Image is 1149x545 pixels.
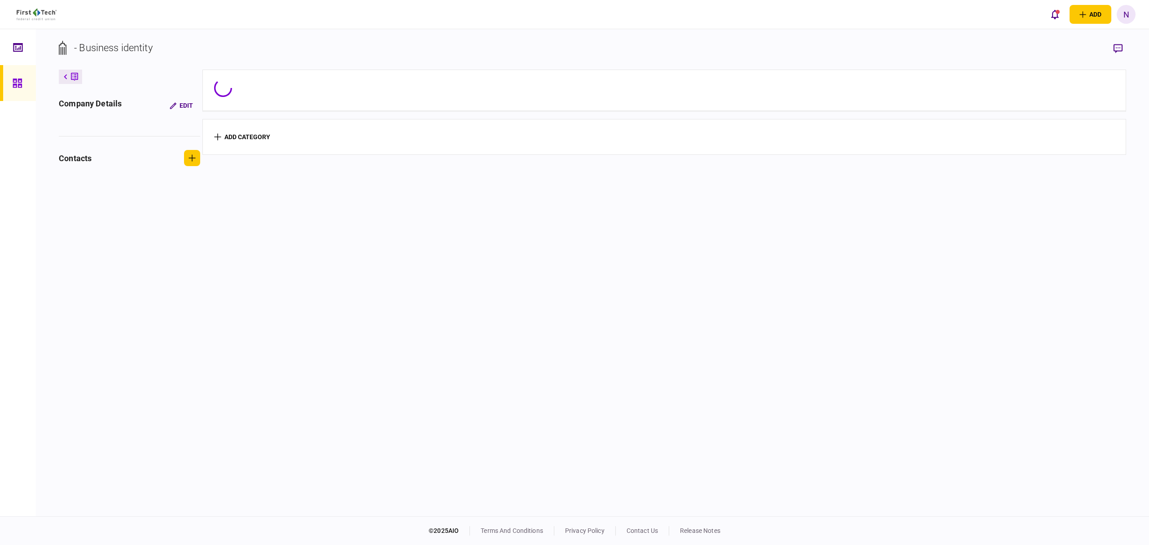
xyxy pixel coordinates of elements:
[162,97,200,114] button: Edit
[59,152,92,164] div: contacts
[59,97,122,114] div: company details
[429,526,470,536] div: © 2025 AIO
[565,527,605,534] a: privacy policy
[74,40,153,55] div: - Business identity
[680,527,720,534] a: release notes
[481,527,543,534] a: terms and conditions
[214,133,270,141] button: add category
[627,527,658,534] a: contact us
[1070,5,1111,24] button: open adding identity options
[1117,5,1136,24] button: N
[1045,5,1064,24] button: open notifications list
[17,9,57,20] img: client company logo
